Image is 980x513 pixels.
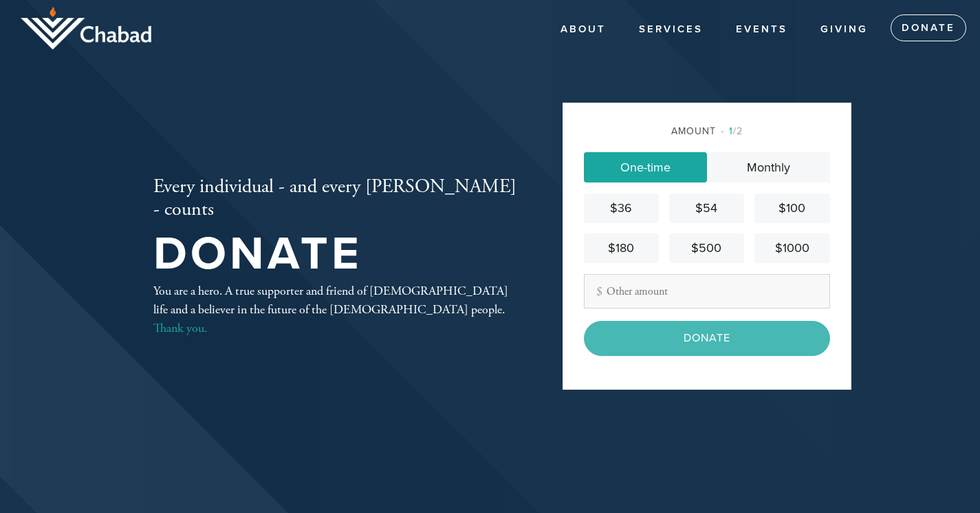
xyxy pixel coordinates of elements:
span: 1 [729,125,733,137]
a: One-time [584,152,707,182]
h1: Donate [153,232,518,277]
a: $36 [584,193,659,223]
div: $180 [589,239,653,258]
div: $1000 [760,239,824,258]
input: Other amount [584,274,830,308]
span: /2 [721,125,743,137]
div: $54 [675,199,739,218]
a: $1000 [754,233,829,263]
a: $54 [669,193,744,223]
a: Thank you. [153,320,207,336]
a: $180 [584,233,659,263]
a: Donate [891,14,966,42]
a: $100 [754,193,829,223]
a: Services [629,17,713,43]
a: About [550,17,616,43]
a: $500 [669,233,744,263]
h2: Every individual - and every [PERSON_NAME] - counts [153,176,518,222]
div: $100 [760,199,824,218]
div: $500 [675,239,739,258]
a: Monthly [707,152,830,182]
img: logo_half.png [21,7,151,50]
a: Giving [810,17,878,43]
div: Amount [584,124,830,138]
div: You are a hero. A true supporter and friend of [DEMOGRAPHIC_DATA] life and a believer in the futu... [153,282,518,337]
div: $36 [589,199,653,218]
a: Events [726,17,798,43]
